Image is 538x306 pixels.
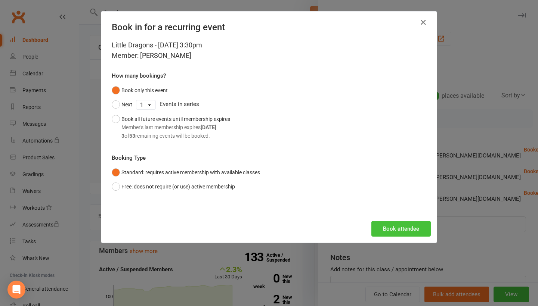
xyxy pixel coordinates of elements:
[112,153,146,162] label: Booking Type
[371,221,431,237] button: Book attendee
[201,124,216,130] strong: [DATE]
[121,133,124,139] strong: 3
[112,165,260,179] button: Standard: requires active membership with available classes
[112,83,168,97] button: Book only this event
[417,16,429,28] button: Close
[112,112,230,143] button: Book all future events until membership expiresMember's last membership expires[DATE]3of53remaini...
[121,115,230,140] div: Book all future events until membership expires
[112,40,426,61] div: Little Dragons - [DATE] 3:30pm Member: [PERSON_NAME]
[112,97,426,112] div: Events in series
[121,123,230,131] div: Member's last membership expires
[112,22,426,32] h4: Book in for a recurring event
[112,97,132,112] button: Next
[112,71,166,80] label: How many bookings?
[121,132,230,140] div: of remaining events will be booked.
[112,179,235,194] button: Free: does not require (or use) active membership
[7,281,25,299] div: Open Intercom Messenger
[129,133,135,139] strong: 53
